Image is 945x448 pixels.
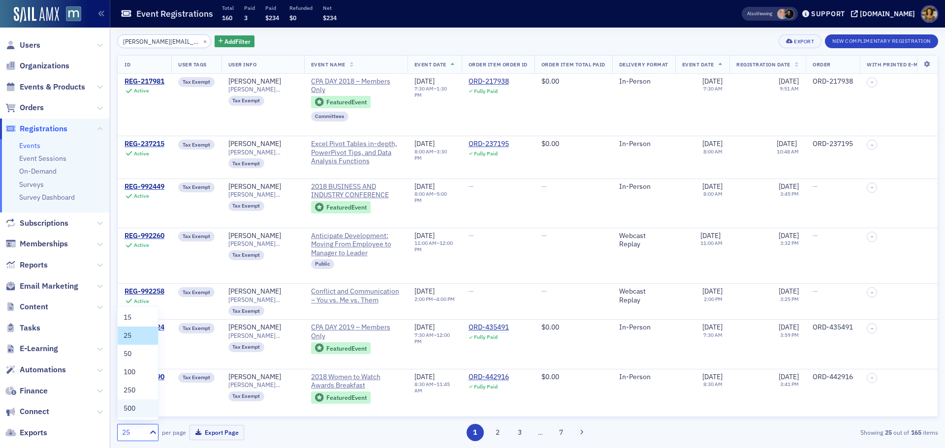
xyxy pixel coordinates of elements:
span: Email Marketing [20,281,78,292]
div: Tax Exempt [228,306,265,316]
p: Net [323,4,337,11]
span: [DATE] [702,77,723,86]
span: [DATE] [414,323,435,331]
span: 3 [244,14,248,22]
a: Memberships [5,239,68,249]
a: Conflict and Communication – You vs. Me vs. Them [311,287,401,304]
div: – [414,240,455,253]
time: 8:30 AM [414,381,434,388]
span: [DATE] [414,287,435,296]
img: SailAMX [14,7,59,23]
time: 3:25 PM [780,296,799,302]
div: ORD-237195 [469,140,509,149]
div: [DOMAIN_NAME] [860,9,915,18]
div: In-Person [619,323,668,332]
div: ORD-217938 [469,77,509,86]
a: Exports [5,427,47,438]
a: Subscriptions [5,218,68,229]
span: Exports [20,427,47,438]
span: 160 [222,14,232,22]
span: – [871,326,874,331]
div: – [414,149,455,161]
a: REG-992449 [125,182,164,191]
span: 25 [124,330,131,341]
span: Lauren McDonough [784,9,794,19]
div: – [414,332,455,345]
div: – [414,191,455,204]
span: [DATE] [414,231,435,240]
span: 500 [124,403,135,414]
a: Anticipate Development: Moving From Employee to Manager to Leader [311,232,401,258]
time: 8:00 AM [414,190,434,197]
span: [PERSON_NAME][EMAIL_ADDRESS][DOMAIN_NAME] [228,240,297,247]
span: – [871,184,874,190]
a: REG-217981 [125,77,164,86]
button: New Complimentary Registration [825,34,938,48]
div: Tax Exempt [228,391,265,401]
span: Reports [20,260,48,270]
a: CPA DAY 2018 – Members Only [311,77,401,94]
span: Content [20,301,48,312]
span: — [469,182,474,191]
span: Event Date [682,61,714,68]
time: 8:00 AM [703,148,723,155]
span: [DATE] [414,372,435,381]
span: Order Item Order ID [469,61,528,68]
div: Featured Event [311,391,371,404]
span: — [541,182,547,191]
div: Active [134,298,149,304]
time: 5:00 PM [414,190,447,204]
a: Registrations [5,123,67,134]
a: ORD-442916 [469,373,509,382]
div: Tax Exempt [178,182,215,192]
a: Content [5,301,48,312]
time: 3:30 PM [414,148,447,161]
span: Users [20,40,40,51]
span: – [871,290,874,296]
span: — [541,287,547,296]
div: Tax Exempt [178,373,215,383]
span: Registration Date [736,61,790,68]
span: – [871,79,874,85]
a: Survey Dashboard [19,193,75,202]
span: – [871,375,874,381]
p: Total [222,4,234,11]
a: Excel Pivot Tables in-depth, PowerPivot Tips, and Data Analysis Functions [311,140,401,166]
div: Fully Paid [474,150,498,157]
span: Tasks [20,323,40,333]
span: Events & Products [20,82,85,92]
div: In-Person [619,140,668,149]
span: [DATE] [779,231,799,240]
div: Tax Exempt [228,158,265,168]
span: Dee Sullivan [777,9,787,19]
span: [PERSON_NAME][EMAIL_ADDRESS][DOMAIN_NAME] [228,191,297,198]
div: Featured Event [326,346,367,351]
div: Featured Event [311,201,371,213]
span: Finance [20,386,48,396]
span: Orders [20,102,44,113]
div: ORD-435491 [813,323,853,332]
div: Public [311,259,335,269]
a: Connect [5,406,49,417]
div: Tax Exempt [178,140,215,149]
time: 7:30 AM [414,331,434,338]
span: [DATE] [779,77,799,86]
a: Events [19,141,40,150]
div: ORD-237195 [813,140,853,149]
time: 10:48 AM [777,148,799,155]
span: With Printed E-Materials [867,61,944,68]
time: 12:00 PM [414,331,450,345]
div: [PERSON_NAME] [228,232,281,240]
span: [DATE] [702,323,723,331]
a: Orders [5,102,44,113]
a: Reports [5,260,48,270]
a: CPA DAY 2019 – Members Only [311,323,401,340]
span: Viewing [747,10,772,17]
span: 250 [124,385,135,395]
span: Registrations [20,123,67,134]
span: Add Filter [224,37,251,46]
span: Event Date [414,61,446,68]
a: Users [5,40,40,51]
